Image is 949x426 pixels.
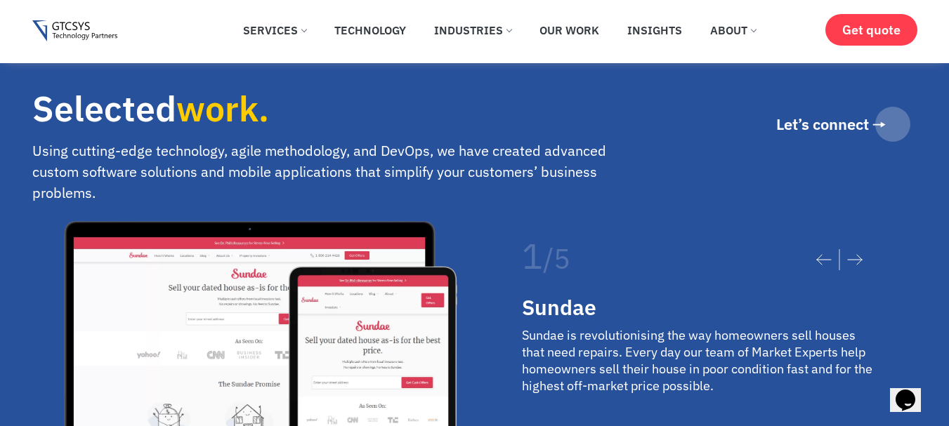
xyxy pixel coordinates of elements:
a: Get quote [825,14,917,46]
p: Sundae is revolutionising the way homeowners sell houses that need repairs. Every day our team of... [522,327,877,394]
div: Sundae [522,295,877,320]
div: 5 [522,235,570,284]
a: Insights [617,15,693,46]
a: About [700,15,766,46]
span: Get quote [842,22,901,37]
a: Let’s connect [756,107,910,142]
h2: Selected [32,91,636,126]
a: Services [233,15,317,46]
img: Gtcsys logo [32,20,117,42]
iframe: chat widget [890,370,935,412]
a: Our Work [529,15,610,46]
span: Using cutting-edge technology, agile methodology, and DevOps, we have created advanced custom sof... [32,141,606,202]
a: Technology [324,15,417,46]
a: Industries [424,15,522,46]
span: work. [176,86,269,131]
span: 1 [522,233,543,279]
span: / [543,240,554,277]
span: Let’s connect [776,117,869,132]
